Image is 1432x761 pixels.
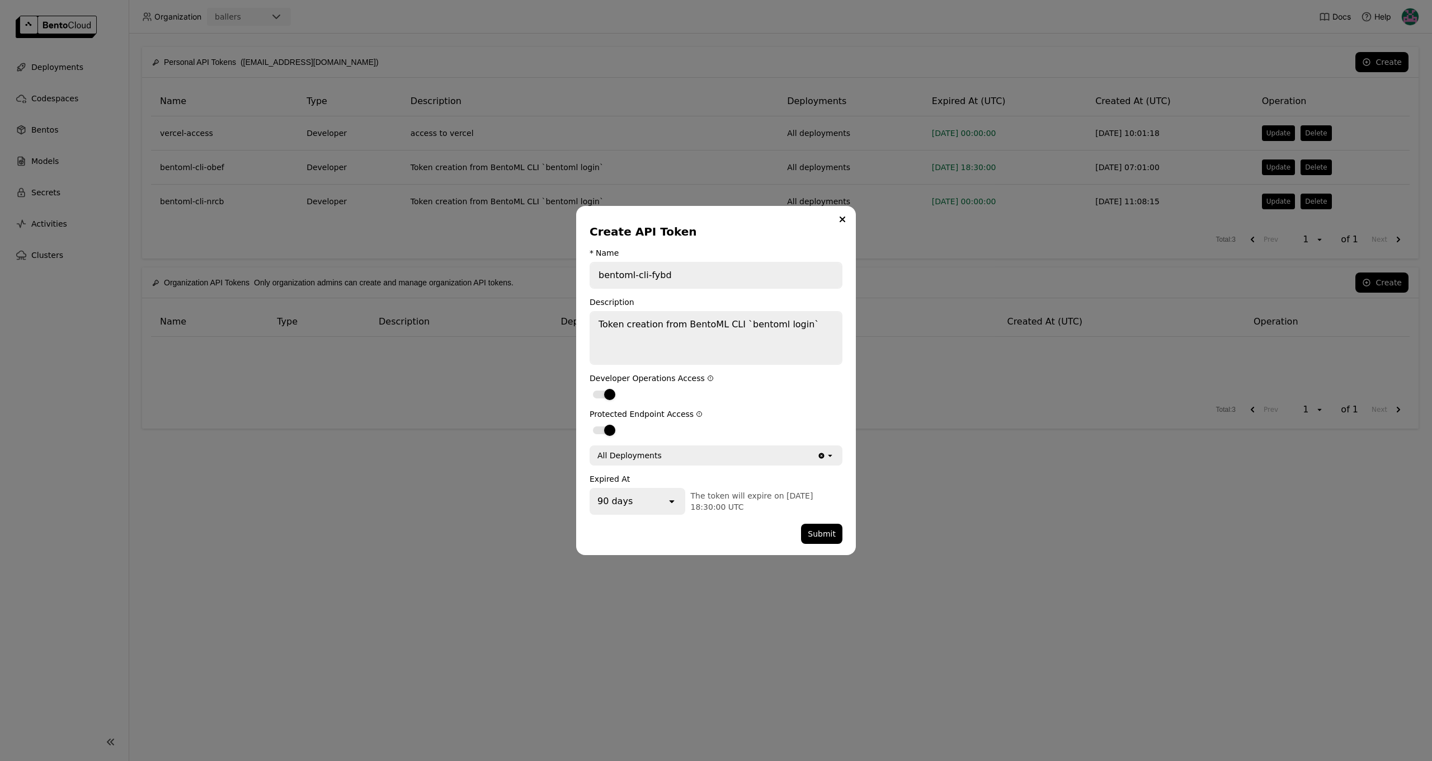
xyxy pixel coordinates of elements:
div: 90 days [597,495,633,508]
div: Name [596,248,619,257]
div: Protected Endpoint Access [590,410,842,419]
div: Create API Token [590,224,838,239]
button: Submit [801,524,842,544]
button: Close [836,213,849,226]
svg: Clear value [817,452,826,460]
div: dialog [576,206,856,555]
input: Selected All Deployments. [663,450,664,461]
div: Developer Operations Access [590,374,842,383]
span: The token will expire on [DATE] 18:30:00 UTC [691,491,813,511]
div: Description [590,298,842,307]
textarea: Token creation from BentoML CLI `bentoml login` [591,312,841,364]
svg: open [666,496,677,507]
div: All Deployments [597,450,662,461]
div: Expired At [590,475,842,483]
svg: open [826,451,835,460]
